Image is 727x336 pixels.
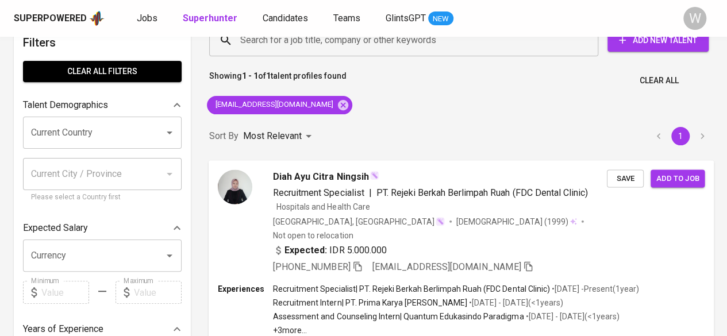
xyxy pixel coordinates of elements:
[372,261,521,272] span: [EMAIL_ADDRESS][DOMAIN_NAME]
[284,243,327,257] b: Expected:
[183,11,240,26] a: Superhunter
[207,96,352,114] div: [EMAIL_ADDRESS][DOMAIN_NAME]
[369,186,372,199] span: |
[428,13,453,25] span: NEW
[263,13,308,24] span: Candidates
[89,10,105,27] img: app logo
[456,215,577,227] div: (1999)
[134,281,182,304] input: Value
[183,13,237,24] b: Superhunter
[23,221,88,235] p: Expected Salary
[32,64,172,79] span: Clear All filters
[549,283,638,295] p: • [DATE] - Present ( 1 year )
[23,33,182,52] h6: Filters
[607,29,709,52] button: Add New Talent
[376,187,588,198] span: PT. Rejeki Berkah Berlimpah Ruah (FDC Dental Clinic)
[23,322,103,336] p: Years of Experience
[436,217,445,226] img: magic_wand.svg
[209,129,239,143] p: Sort By
[23,98,108,112] p: Talent Demographics
[467,297,563,308] p: • [DATE] - [DATE] ( <1 years )
[31,192,174,203] p: Please select a Country first
[273,215,445,227] div: [GEOGRAPHIC_DATA], [GEOGRAPHIC_DATA]
[273,187,364,198] span: Recruitment Specialist
[648,127,713,145] nav: pagination navigation
[276,202,370,211] span: Hospitals and Health Care
[273,243,387,257] div: IDR 5.000.000
[161,248,178,264] button: Open
[14,10,105,27] a: Superpoweredapp logo
[640,74,679,88] span: Clear All
[273,297,467,308] p: Recruitment Intern | PT. Prima Karya [PERSON_NAME]
[23,94,182,117] div: Talent Demographics
[263,11,310,26] a: Candidates
[635,70,683,91] button: Clear All
[683,7,706,30] div: W
[651,169,705,187] button: Add to job
[218,169,252,204] img: b3ff71909752d0820645b5b59f4dad9d.jpg
[137,13,157,24] span: Jobs
[273,169,368,183] span: Diah Ayu Citra Ningsih
[273,261,350,272] span: [PHONE_NUMBER]
[41,281,89,304] input: Value
[617,33,699,48] span: Add New Talent
[273,311,524,322] p: Assessment and Counseling Intern | Quantum Edukasindo Paradigma
[207,99,340,110] span: [EMAIL_ADDRESS][DOMAIN_NAME]
[23,217,182,240] div: Expected Salary
[14,12,87,25] div: Superpowered
[209,70,347,91] p: Showing of talent profiles found
[161,125,178,141] button: Open
[218,283,273,295] p: Experiences
[273,325,639,336] p: +3 more ...
[456,215,544,227] span: [DEMOGRAPHIC_DATA]
[243,126,316,147] div: Most Relevant
[656,172,699,185] span: Add to job
[273,229,353,241] p: Not open to relocation
[266,71,271,80] b: 1
[273,283,549,295] p: Recruitment Specialist | PT. Rejeki Berkah Berlimpah Ruah (FDC Dental Clinic)
[243,129,302,143] p: Most Relevant
[333,13,360,24] span: Teams
[137,11,160,26] a: Jobs
[607,169,644,187] button: Save
[242,71,258,80] b: 1 - 1
[386,13,426,24] span: GlintsGPT
[671,127,690,145] button: page 1
[386,11,453,26] a: GlintsGPT NEW
[370,171,379,180] img: magic_wand.svg
[524,311,619,322] p: • [DATE] - [DATE] ( <1 years )
[23,61,182,82] button: Clear All filters
[333,11,363,26] a: Teams
[613,172,638,185] span: Save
